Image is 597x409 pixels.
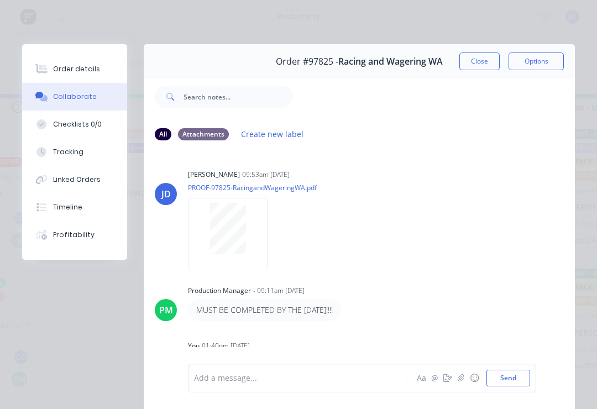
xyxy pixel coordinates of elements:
[22,221,127,249] button: Profitability
[53,147,83,157] div: Tracking
[415,371,428,385] button: Aa
[155,128,171,140] div: All
[188,341,200,351] div: You
[184,86,293,108] input: Search notes...
[53,92,97,102] div: Collaborate
[22,111,127,138] button: Checklists 0/0
[235,127,310,141] button: Create new label
[188,183,317,192] p: PROOF-97825-RacingandWageringWA.pdf
[53,202,82,212] div: Timeline
[22,166,127,193] button: Linked Orders
[242,170,290,180] div: 09:53am [DATE]
[486,370,530,386] button: Send
[22,83,127,111] button: Collaborate
[196,305,333,316] p: MUST BE COMPLETED BY THE [DATE]!!!!
[53,175,101,185] div: Linked Orders
[53,230,95,240] div: Profitability
[276,56,338,67] span: Order #97825 -
[468,371,481,385] button: ☺
[188,286,251,296] div: Production Manager
[178,128,229,140] div: Attachments
[338,56,443,67] span: Racing and Wagering WA
[22,138,127,166] button: Tracking
[188,170,240,180] div: [PERSON_NAME]
[509,53,564,70] button: Options
[53,64,100,74] div: Order details
[159,303,173,317] div: PM
[53,119,102,129] div: Checklists 0/0
[161,187,171,201] div: JD
[202,341,250,351] div: 01:40pm [DATE]
[428,371,441,385] button: @
[22,55,127,83] button: Order details
[459,53,500,70] button: Close
[22,193,127,221] button: Timeline
[253,286,305,296] div: - 09:11am [DATE]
